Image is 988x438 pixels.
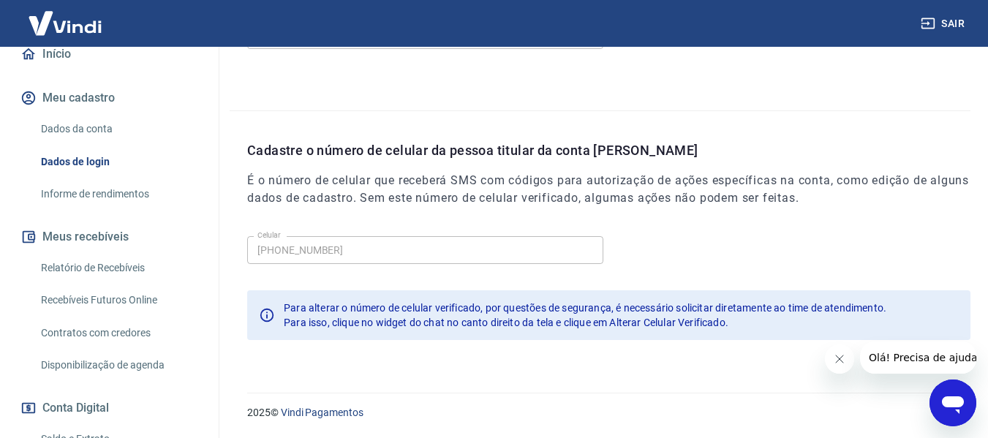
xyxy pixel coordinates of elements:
span: Para isso, clique no widget do chat no canto direito da tela e clique em Alterar Celular Verificado. [284,317,728,328]
p: 2025 © [247,405,953,420]
button: Conta Digital [18,392,201,424]
iframe: Fechar mensagem [825,344,854,374]
h6: É o número de celular que receberá SMS com códigos para autorização de ações específicas na conta... [247,172,970,207]
button: Meu cadastro [18,82,201,114]
a: Dados de login [35,147,201,177]
a: Recebíveis Futuros Online [35,285,201,315]
a: Início [18,38,201,70]
img: Vindi [18,1,113,45]
label: Celular [257,230,281,241]
a: Disponibilização de agenda [35,350,201,380]
p: Cadastre o número de celular da pessoa titular da conta [PERSON_NAME] [247,140,970,160]
iframe: Botão para abrir a janela de mensagens [929,380,976,426]
a: Informe de rendimentos [35,179,201,209]
button: Meus recebíveis [18,221,201,253]
span: Olá! Precisa de ajuda? [9,10,123,22]
button: Sair [918,10,970,37]
a: Dados da conta [35,114,201,144]
a: Vindi Pagamentos [281,407,363,418]
a: Contratos com credores [35,318,201,348]
span: Para alterar o número de celular verificado, por questões de segurança, é necessário solicitar di... [284,302,886,314]
a: Relatório de Recebíveis [35,253,201,283]
iframe: Mensagem da empresa [860,341,976,374]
